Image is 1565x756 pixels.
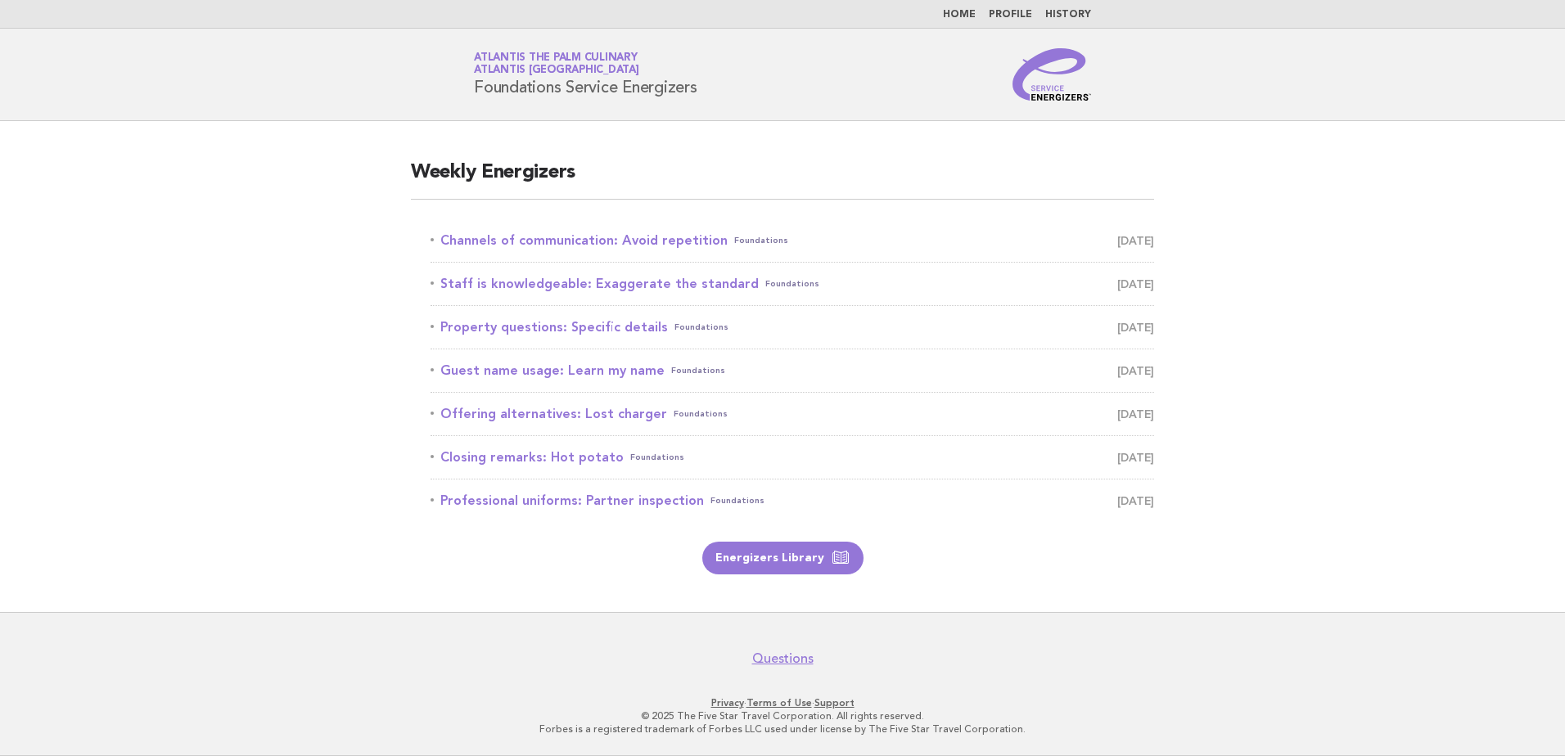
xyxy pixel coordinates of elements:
img: Service Energizers [1013,48,1091,101]
span: Foundations [734,229,788,252]
span: [DATE] [1117,272,1154,295]
h2: Weekly Energizers [411,160,1154,200]
span: Foundations [765,272,819,295]
span: Foundations [671,359,725,382]
h1: Foundations Service Energizers [474,53,697,96]
a: Terms of Use [746,697,812,709]
a: Closing remarks: Hot potatoFoundations [DATE] [431,446,1154,469]
span: Foundations [630,446,684,469]
span: [DATE] [1117,446,1154,469]
span: [DATE] [1117,229,1154,252]
span: [DATE] [1117,316,1154,339]
span: Foundations [710,489,764,512]
a: Guest name usage: Learn my nameFoundations [DATE] [431,359,1154,382]
span: [DATE] [1117,489,1154,512]
a: Profile [989,10,1032,20]
a: Staff is knowledgeable: Exaggerate the standardFoundations [DATE] [431,272,1154,295]
a: Professional uniforms: Partner inspectionFoundations [DATE] [431,489,1154,512]
a: Channels of communication: Avoid repetitionFoundations [DATE] [431,229,1154,252]
span: [DATE] [1117,359,1154,382]
span: Atlantis [GEOGRAPHIC_DATA] [474,65,639,76]
a: Offering alternatives: Lost chargerFoundations [DATE] [431,403,1154,425]
a: Questions [752,650,814,667]
a: Home [943,10,976,20]
a: Atlantis The Palm CulinaryAtlantis [GEOGRAPHIC_DATA] [474,52,639,75]
a: Support [814,697,855,709]
p: · · [282,696,1283,709]
a: History [1045,10,1091,20]
a: Privacy [711,697,744,709]
span: Foundations [674,403,728,425]
p: © 2025 The Five Star Travel Corporation. All rights reserved. [282,709,1283,722]
span: [DATE] [1117,403,1154,425]
a: Property questions: Specific detailsFoundations [DATE] [431,316,1154,339]
a: Energizers Library [702,542,864,574]
span: Foundations [674,316,728,339]
p: Forbes is a registered trademark of Forbes LLC used under license by The Five Star Travel Corpora... [282,722,1283,736]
